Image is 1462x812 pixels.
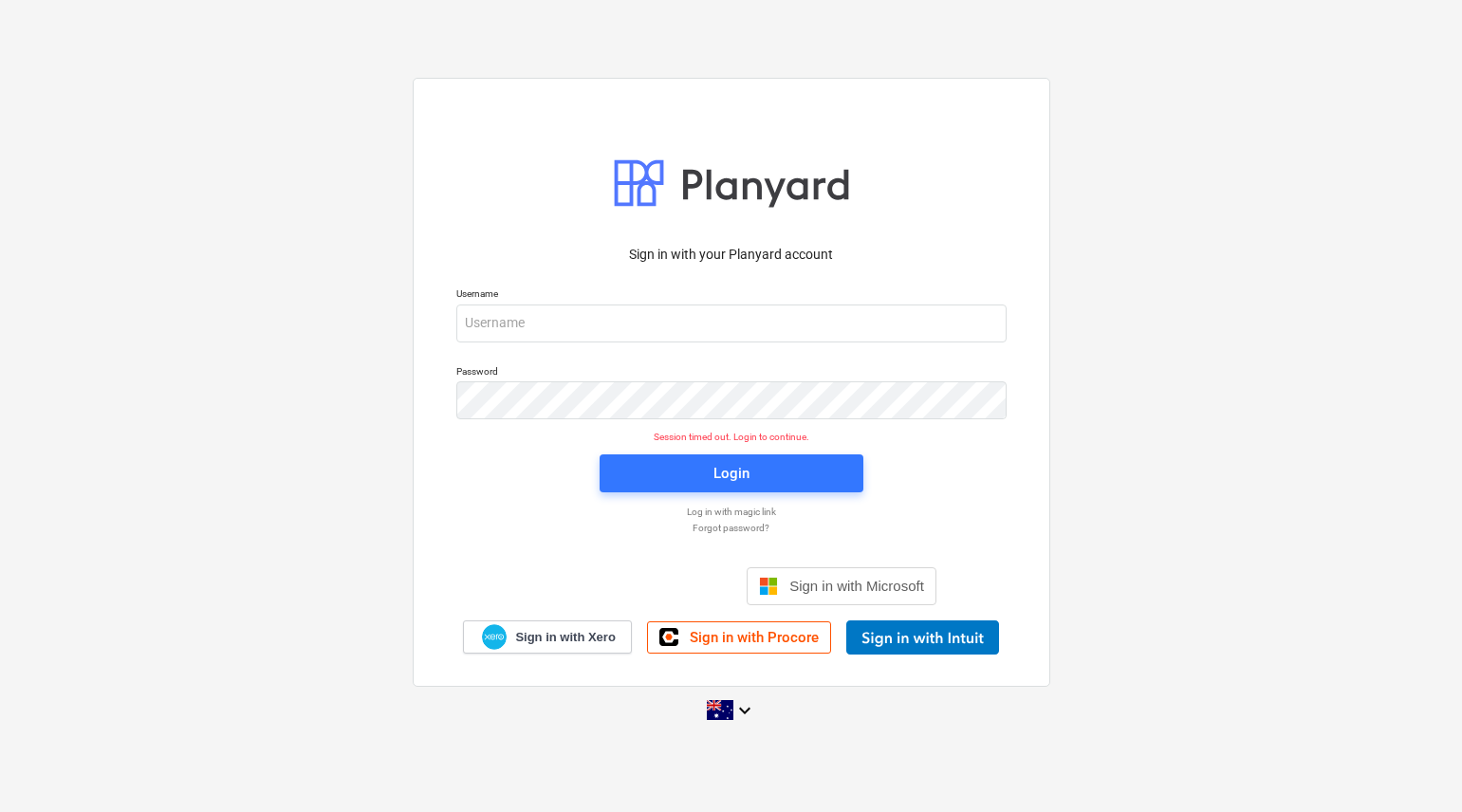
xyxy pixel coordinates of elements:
[759,577,778,596] img: Microsoft logo
[456,287,1007,304] p: Username
[456,304,1007,342] input: Username
[713,461,750,486] div: Login
[1367,721,1462,812] iframe: Chat Widget
[690,629,819,646] span: Sign in with Procore
[515,629,615,646] span: Sign in with Xero
[482,624,507,650] img: Xero logo
[516,565,741,607] iframe: Sign in with Google Button
[456,365,1007,381] p: Password
[789,578,924,594] span: Sign in with Microsoft
[447,506,1016,518] a: Log in with magic link
[447,522,1016,534] a: Forgot password?
[647,621,831,654] a: Sign in with Procore
[733,699,756,722] i: keyboard_arrow_down
[456,245,1007,265] p: Sign in with your Planyard account
[463,620,632,654] a: Sign in with Xero
[445,431,1018,443] p: Session timed out. Login to continue.
[600,454,863,492] button: Login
